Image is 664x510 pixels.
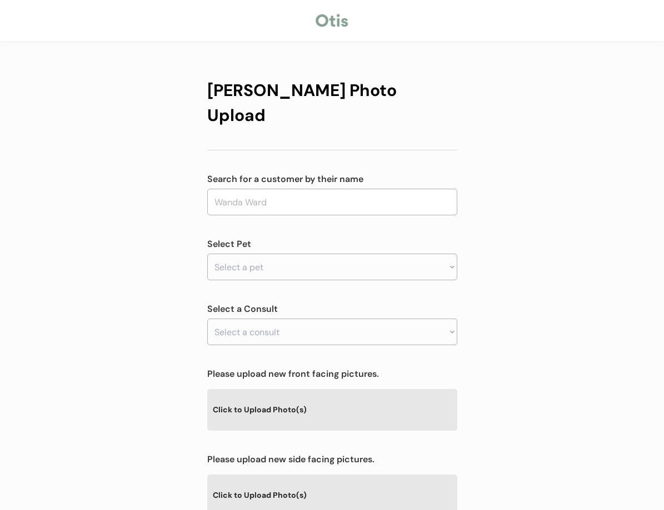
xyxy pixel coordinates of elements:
div: Select Pet [207,238,457,251]
div: [PERSON_NAME] Photo Upload [207,78,457,128]
div: Select a Consult [207,302,457,316]
input: Wanda Ward [207,189,457,215]
div: Please upload new side facing pictures. [207,453,457,466]
div: Click to Upload Photo(s) [207,389,457,430]
div: Search for a customer by their name [207,173,457,186]
div: Please upload new front facing pictures. [207,367,457,381]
